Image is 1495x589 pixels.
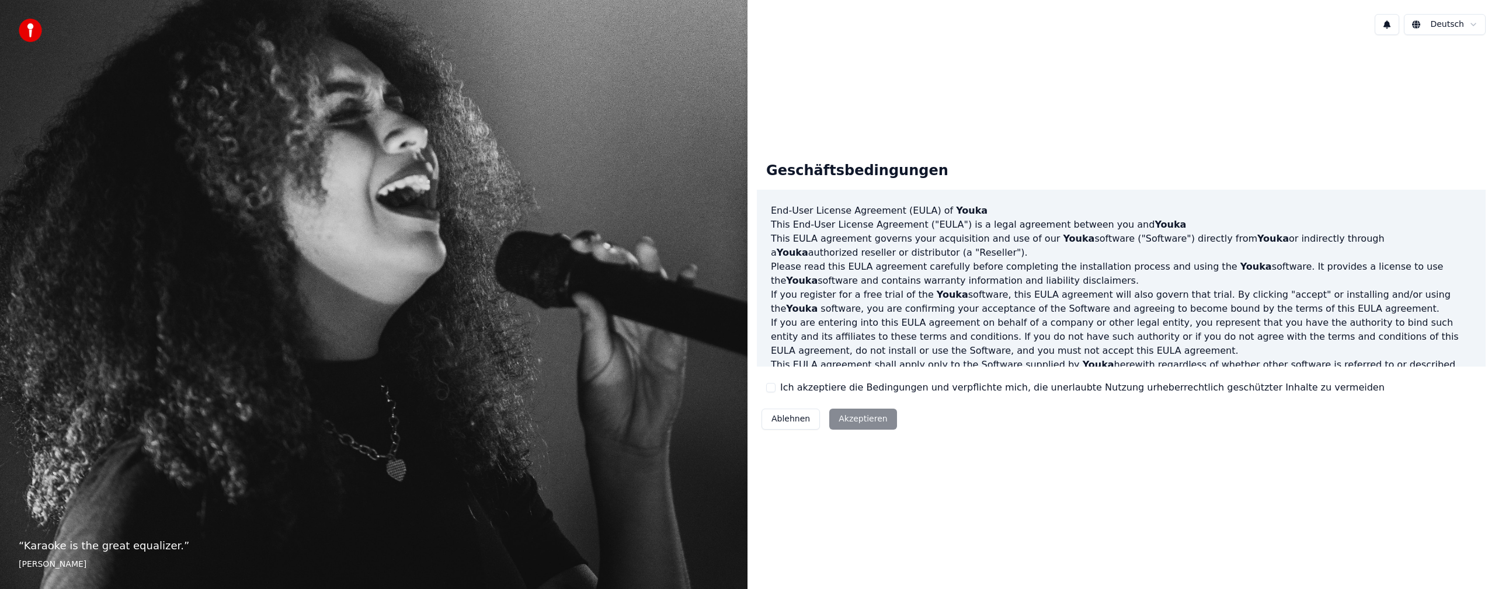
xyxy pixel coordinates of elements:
[1063,233,1094,244] span: Youka
[757,152,958,190] div: Geschäftsbedingungen
[1155,219,1186,230] span: Youka
[771,316,1472,358] p: If you are entering into this EULA agreement on behalf of a company or other legal entity, you re...
[771,358,1472,400] p: This EULA agreement shall apply only to the Software supplied by herewith regardless of whether o...
[19,559,729,570] footer: [PERSON_NAME]
[1240,261,1272,272] span: Youka
[771,204,1472,218] h3: End-User License Agreement (EULA) of
[19,538,729,554] p: “ Karaoke is the great equalizer. ”
[1257,233,1289,244] span: Youka
[780,381,1385,395] label: Ich akzeptiere die Bedingungen und verpflichte mich, die unerlaubte Nutzung urheberrechtlich gesc...
[771,260,1472,288] p: Please read this EULA agreement carefully before completing the installation process and using th...
[771,232,1472,260] p: This EULA agreement governs your acquisition and use of our software ("Software") directly from o...
[937,289,968,300] span: Youka
[956,205,988,216] span: Youka
[19,19,42,42] img: youka
[786,275,818,286] span: Youka
[777,247,808,258] span: Youka
[1083,359,1114,370] span: Youka
[786,303,818,314] span: Youka
[762,409,820,430] button: Ablehnen
[771,218,1472,232] p: This End-User License Agreement ("EULA") is a legal agreement between you and
[771,288,1472,316] p: If you register for a free trial of the software, this EULA agreement will also govern that trial...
